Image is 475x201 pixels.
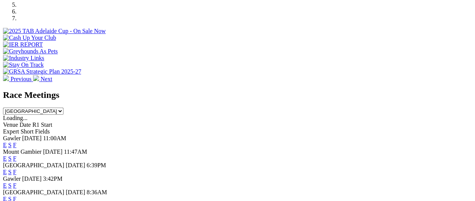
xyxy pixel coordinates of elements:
img: chevron-right-pager-white.svg [33,75,39,81]
span: Expert [3,128,19,135]
a: S [8,142,12,148]
a: S [8,182,12,189]
img: IER REPORT [3,41,43,48]
span: 11:47AM [64,148,87,155]
span: 8:36AM [87,189,107,195]
span: [DATE] [66,162,85,168]
img: Greyhounds As Pets [3,48,58,55]
a: E [3,169,7,175]
a: F [13,182,17,189]
span: Gawler [3,175,21,182]
span: Gawler [3,135,21,141]
a: E [3,155,7,162]
a: S [8,169,12,175]
a: E [3,182,7,189]
span: Next [41,76,52,82]
img: 2025 TAB Adelaide Cup - On Sale Now [3,28,106,34]
span: 11:00AM [43,135,66,141]
a: F [13,155,17,162]
a: Next [33,76,52,82]
span: 6:39PM [87,162,106,168]
span: Previous [11,76,32,82]
span: Venue [3,121,18,128]
span: Mount Gambier [3,148,42,155]
span: [DATE] [66,189,85,195]
span: [GEOGRAPHIC_DATA] [3,162,64,168]
a: E [3,142,7,148]
a: F [13,169,17,175]
span: Short [21,128,34,135]
span: [DATE] [22,135,42,141]
span: Fields [35,128,50,135]
span: [DATE] [43,148,63,155]
img: Cash Up Your Club [3,34,56,41]
img: Stay On Track [3,61,44,68]
span: Loading... [3,115,27,121]
span: Date [20,121,31,128]
a: F [13,142,17,148]
img: chevron-left-pager-white.svg [3,75,9,81]
img: GRSA Strategic Plan 2025-27 [3,68,81,75]
span: 3:42PM [43,175,63,182]
a: Previous [3,76,33,82]
h2: Race Meetings [3,90,472,100]
span: R1 Start [32,121,52,128]
span: [DATE] [22,175,42,182]
a: S [8,155,12,162]
span: [GEOGRAPHIC_DATA] [3,189,64,195]
img: Industry Links [3,55,44,61]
